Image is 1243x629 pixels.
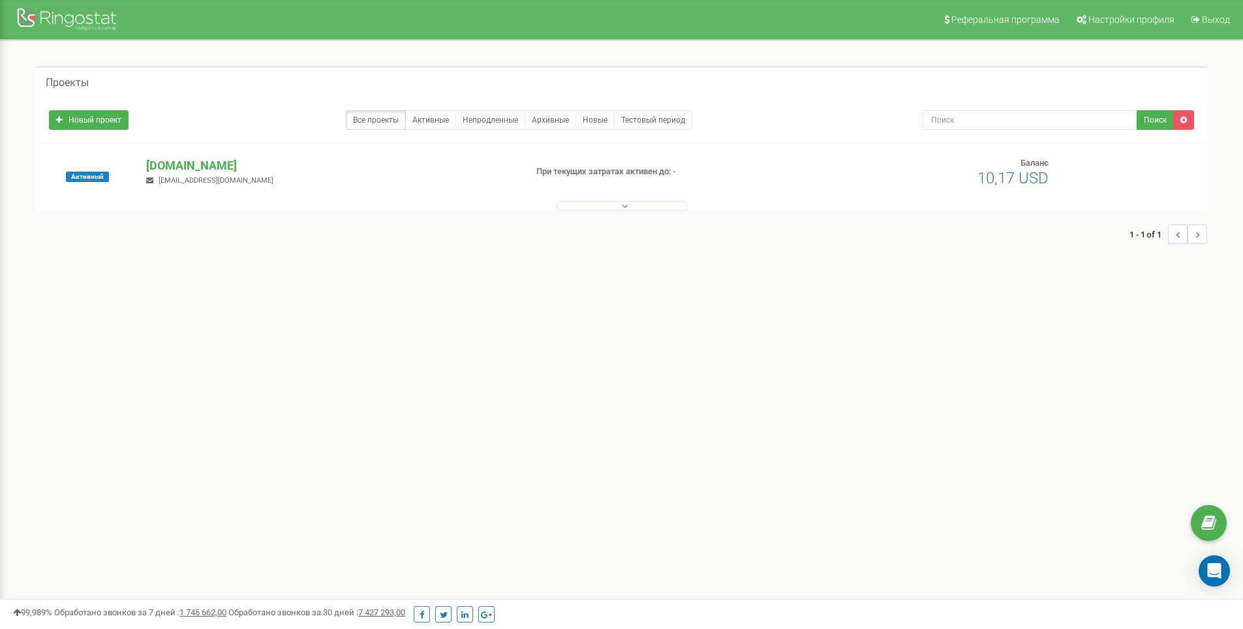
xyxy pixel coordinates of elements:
span: Активный [66,172,109,182]
span: 1 - 1 of 1 [1129,224,1168,244]
span: Обработано звонков за 7 дней : [54,607,226,617]
span: 10,17 USD [977,169,1049,187]
span: Выход [1202,14,1230,25]
span: Обработано звонков за 30 дней : [228,607,405,617]
span: Реферальная программа [951,14,1060,25]
u: 1 745 662,00 [179,607,226,617]
button: Поиск [1137,110,1174,130]
input: Поиск [923,110,1137,130]
a: Тестовый период [614,110,692,130]
a: Непродленные [455,110,525,130]
nav: ... [1129,211,1207,257]
a: Архивные [525,110,576,130]
p: При текущих затратах активен до: - [536,166,808,178]
a: Новые [575,110,615,130]
span: Настройки профиля [1088,14,1174,25]
u: 7 427 293,00 [358,607,405,617]
a: Все проекты [346,110,406,130]
p: [DOMAIN_NAME] [146,157,515,174]
a: Новый проект [49,110,129,130]
h5: Проекты [46,77,89,89]
div: Open Intercom Messenger [1199,555,1230,587]
span: [EMAIL_ADDRESS][DOMAIN_NAME] [159,176,273,185]
span: 99,989% [13,607,52,617]
span: Баланс [1020,158,1049,168]
a: Активные [405,110,456,130]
